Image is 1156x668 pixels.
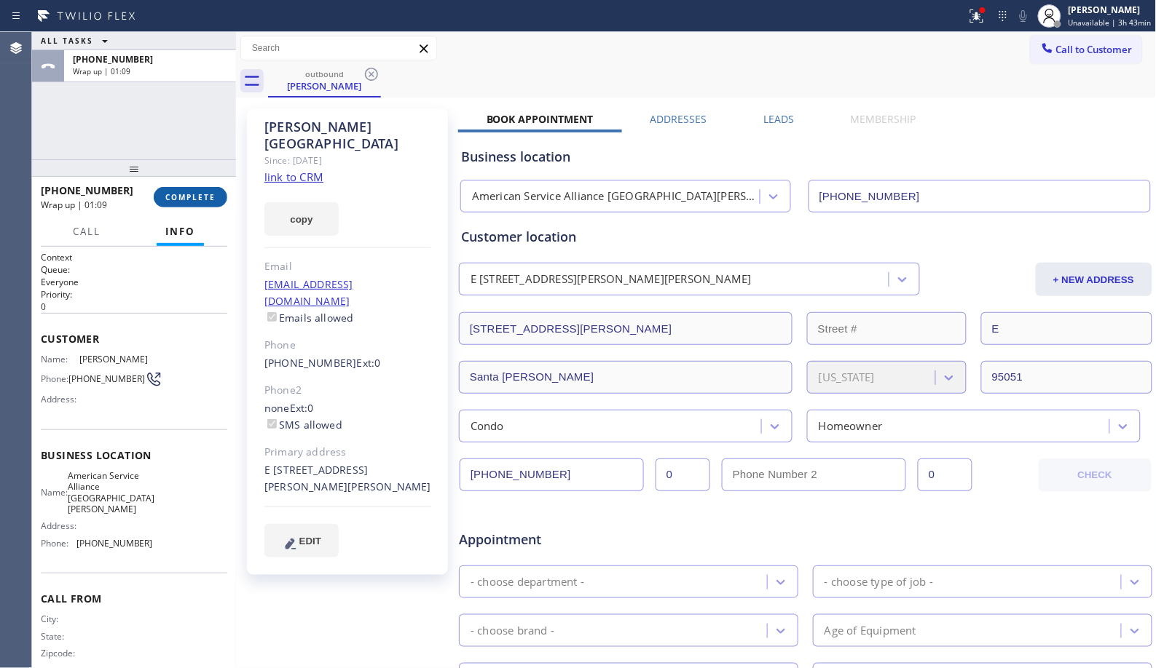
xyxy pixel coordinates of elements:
div: Age of Equipment [825,622,916,639]
span: [PHONE_NUMBER] [41,183,133,197]
label: SMS allowed [264,418,342,432]
span: [PHONE_NUMBER] [68,373,145,384]
input: City [459,361,793,394]
label: Membership [851,112,916,126]
h2: Priority: [41,288,227,301]
span: Call From [41,592,227,605]
span: [PERSON_NAME] [79,354,152,365]
span: Unavailable | 3h 43min [1069,17,1152,28]
button: copy [264,202,339,236]
input: Search [241,36,436,60]
button: Info [157,218,204,246]
span: Wrap up | 01:09 [73,66,130,76]
span: Customer [41,332,227,346]
span: Address: [41,394,79,405]
input: ZIP [981,361,1152,394]
div: none [264,400,431,434]
div: E [STREET_ADDRESS][PERSON_NAME][PERSON_NAME] [471,271,752,288]
button: ALL TASKS [32,32,122,49]
button: CHECK [1039,458,1152,492]
button: Mute [1013,6,1034,26]
span: Appointment [459,530,688,549]
div: E [STREET_ADDRESS][PERSON_NAME][PERSON_NAME] [264,462,431,496]
input: Phone Number [460,458,644,491]
a: link to CRM [264,170,323,184]
p: 0 [41,301,227,313]
label: Addresses [650,112,707,126]
input: Ext. 2 [918,458,972,491]
div: [PERSON_NAME] [1069,4,1152,16]
div: Phone2 [264,382,431,399]
input: Address [459,312,793,345]
div: - choose department - [471,573,584,590]
span: Name: [41,487,68,498]
span: COMPLETE [165,192,216,202]
input: Apt. # [981,312,1152,345]
span: EDIT [299,536,321,546]
button: Call [64,218,109,246]
div: American Service Alliance [GEOGRAPHIC_DATA][PERSON_NAME] [472,188,761,205]
div: Customer location [461,227,1150,247]
label: Leads [763,112,794,126]
p: Everyone [41,276,227,288]
input: Emails allowed [267,312,277,322]
div: Business location [461,147,1150,167]
span: [PHONE_NUMBER] [76,538,153,549]
div: Homeowner [819,418,883,434]
div: [PERSON_NAME] [270,79,380,92]
span: Name: [41,354,79,365]
div: Email [264,258,431,275]
input: Phone Number [809,180,1151,212]
span: Call to Customer [1056,43,1133,56]
button: + NEW ADDRESS [1036,263,1152,296]
div: - choose type of job - [825,573,933,590]
div: outbound [270,68,380,79]
div: - choose brand - [471,622,554,639]
label: Book Appointment [487,112,594,126]
span: ALL TASKS [41,36,93,46]
button: COMPLETE [154,187,227,207]
span: Ext: 0 [290,401,314,415]
label: Emails allowed [264,311,354,325]
h1: Context [41,251,227,263]
h2: Queue: [41,263,227,276]
span: Business location [41,448,227,462]
button: Call to Customer [1031,36,1142,63]
div: Patrick Ambelang [270,65,380,96]
span: Info [165,225,195,238]
span: [PHONE_NUMBER] [73,53,153,65]
button: EDIT [264,524,339,557]
a: [PHONE_NUMBER] [264,356,357,370]
span: Address: [41,520,79,531]
span: Zipcode: [41,648,79,659]
input: Ext. [656,458,710,491]
span: American Service Alliance [GEOGRAPHIC_DATA][PERSON_NAME] [68,470,154,515]
div: Phone [264,337,431,354]
span: State: [41,631,79,642]
div: Primary address [264,444,431,461]
div: Condo [471,418,504,434]
span: Phone: [41,373,68,384]
input: Street # [807,312,967,345]
span: Call [73,225,101,238]
span: City: [41,613,79,624]
div: Since: [DATE] [264,152,431,169]
div: [PERSON_NAME] [GEOGRAPHIC_DATA] [264,119,431,152]
span: Phone: [41,538,76,549]
a: [EMAIL_ADDRESS][DOMAIN_NAME] [264,277,353,308]
input: SMS allowed [267,419,277,429]
span: Ext: 0 [357,356,381,370]
span: Wrap up | 01:09 [41,199,107,211]
input: Phone Number 2 [722,458,906,491]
